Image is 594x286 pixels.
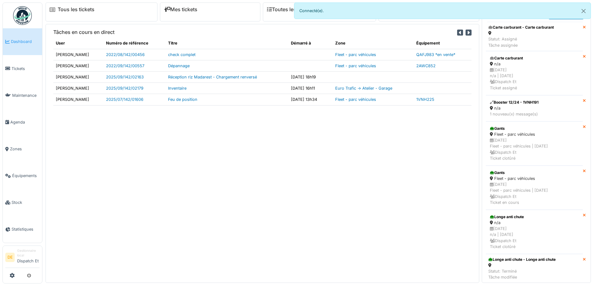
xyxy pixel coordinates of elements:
h6: Tâches en cours en direct [53,29,114,35]
a: Fleet - parc véhicules [335,63,376,68]
div: Fleet - parc véhicules [490,131,579,137]
a: Fleet - parc véhicules [335,52,376,57]
div: [DATE] Fleet - parc véhicules | [DATE] Dispatch Et Ticket clotûré [490,137,579,161]
span: Zones [10,146,40,152]
div: Gants [490,126,579,131]
span: Maintenance [12,92,40,98]
span: Équipements [12,173,40,179]
a: Gants Fleet - parc véhicules [DATE]Fleet - parc véhicules | [DATE] Dispatch EtTicket clotûré [486,121,583,166]
a: 2025/09/142/02179 [106,86,143,91]
a: QAFJ983 *en vente* [416,52,455,57]
a: Équipements [3,162,42,189]
a: Feu de position [168,97,197,102]
a: Statistiques [3,216,42,243]
a: Tickets [3,55,42,82]
a: 2022/09/142/00557 [106,63,144,68]
span: Agenda [10,119,40,125]
td: [DATE] 13h34 [288,94,332,105]
th: Titre [166,38,288,49]
td: [PERSON_NAME] [53,49,104,60]
button: Close [577,3,591,19]
span: translation missing: fr.shared.user [56,41,65,45]
span: Tickets [12,66,40,72]
td: [PERSON_NAME] [53,94,104,105]
div: Gants [490,170,579,176]
a: Fleet - parc véhicules [335,97,376,102]
a: Carte carburant - Carte carburant Statut: AssignéTâche assignée [486,22,583,51]
a: Euro Trafic -> Atelier - Garage [335,86,392,91]
a: 1VNH225 [416,97,434,102]
div: n/a [490,105,579,111]
a: 2025/07/142/01606 [106,97,143,102]
span: Dashboard [11,39,40,45]
span: Statistiques [12,226,40,232]
a: Longe anti chute n/a [DATE]n/a | [DATE] Dispatch EtTicket clotûré [486,210,583,254]
span: Stock [12,199,40,205]
div: [DATE] Fleet - parc véhicules | [DATE] Dispatch Et Ticket en cours [490,181,579,205]
img: Badge_color-CXgf-gQk.svg [13,6,32,25]
div: [DATE] n/a | [DATE] Dispatch Et Ticket clotûré [490,226,579,250]
td: [PERSON_NAME] [53,83,104,94]
a: Carte carburant n/a [DATE]n/a | [DATE] Dispatch EtTicket assigné [486,51,583,95]
a: Longe anti chute - Longe anti chute Statut: TerminéTâche modifiée [486,254,583,283]
div: 1 nouveau(x) message(s) [490,111,579,117]
a: 2AWC852 [416,63,436,68]
div: Longe anti chute [490,214,579,220]
div: n/a [490,61,579,67]
a: check complet [168,52,196,57]
th: Équipement [414,38,471,49]
a: 2022/08/142/00456 [106,52,145,57]
th: Numéro de référence [104,38,166,49]
div: Gestionnaire local [17,248,40,258]
a: Dépannage [168,63,190,68]
a: Toutes les tâches [267,7,313,12]
a: 2025/09/142/02163 [106,75,144,79]
div: Statut: Terminé Tâche modifiée [488,268,556,280]
a: Réception riz Madarest - Chargement renversé [168,75,257,79]
td: [DATE] 18h19 [288,71,332,82]
a: Zones [3,136,42,162]
a: Inventaire [168,86,186,91]
a: Agenda [3,109,42,135]
li: DE [5,253,15,262]
li: Dispatch Et [17,248,40,266]
td: [DATE] 16h11 [288,83,332,94]
th: Zone [333,38,414,49]
div: Statut: Assigné Tâche assignée [488,36,554,48]
div: Fleet - parc véhicules [490,176,579,181]
div: Booster 12/24 - 1VNH191 [490,100,579,105]
div: Longe anti chute - Longe anti chute [488,257,556,262]
a: Gants Fleet - parc véhicules [DATE]Fleet - parc véhicules | [DATE] Dispatch EtTicket en cours [486,166,583,210]
div: n/a [490,220,579,226]
a: Tous les tickets [58,7,94,12]
td: [PERSON_NAME] [53,71,104,82]
th: Démarré à [288,38,332,49]
a: Stock [3,189,42,216]
div: Carte carburant [490,55,579,61]
a: DE Gestionnaire localDispatch Et [5,248,40,268]
div: Carte carburant - Carte carburant [488,25,554,30]
a: Mes tickets [164,7,197,12]
td: [PERSON_NAME] [53,60,104,71]
div: [DATE] n/a | [DATE] Dispatch Et Ticket assigné [490,67,579,91]
a: Maintenance [3,82,42,109]
div: Connecté(e). [294,2,591,19]
a: Dashboard [3,28,42,55]
a: Booster 12/24 - 1VNH191 n/a 1 nouveau(x) message(s) [486,95,583,121]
